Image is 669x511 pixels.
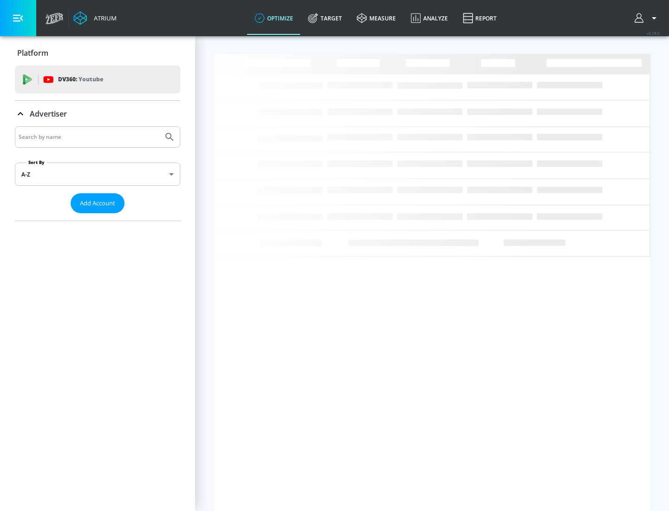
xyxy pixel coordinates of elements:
[403,1,455,35] a: Analyze
[301,1,349,35] a: Target
[79,74,103,84] p: Youtube
[73,11,117,25] a: Atrium
[15,40,180,66] div: Platform
[15,66,180,93] div: DV360: Youtube
[80,198,115,209] span: Add Account
[15,101,180,127] div: Advertiser
[17,48,48,58] p: Platform
[30,109,67,119] p: Advertiser
[19,131,159,143] input: Search by name
[15,163,180,186] div: A-Z
[647,31,660,36] span: v 4.28.0
[455,1,504,35] a: Report
[26,159,46,165] label: Sort By
[15,126,180,221] div: Advertiser
[90,14,117,22] div: Atrium
[58,74,103,85] p: DV360:
[349,1,403,35] a: measure
[15,213,180,221] nav: list of Advertiser
[71,193,125,213] button: Add Account
[247,1,301,35] a: optimize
